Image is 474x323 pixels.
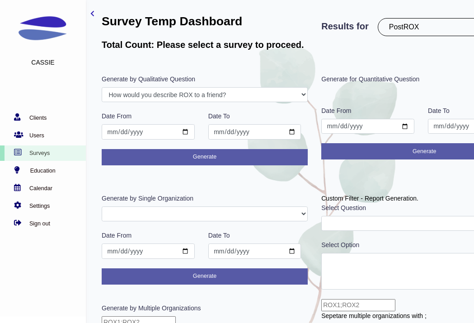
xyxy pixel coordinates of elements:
input: ROX1;ROX2 [321,299,395,311]
label: Date To [208,112,230,121]
label: Date To [428,106,450,116]
span: Settings [29,203,50,209]
div: Total Count: Please select a survey to proceed. [102,38,308,51]
button: Generate [102,149,308,165]
span: Calendar [29,185,52,192]
label: Generate by Multiple Organizations [102,304,201,313]
label: Generate for Quantitative Question [321,75,419,84]
span: Clients [29,115,47,121]
label: Date From [102,231,131,240]
span: Sign out [29,220,50,227]
label: Generate by Single Organization [102,194,193,203]
span: Users [29,132,44,139]
label: Generate by Qualitative Question [102,75,195,84]
a: toggle-sidebar [90,9,94,19]
span: Education [30,168,56,174]
button: Generate [102,268,308,285]
a: education [1,166,81,175]
label: Date From [321,106,351,116]
label: Select Question [321,203,366,213]
img: main_logo.svg [16,2,70,56]
label: Select Option [321,240,359,250]
label: Date From [102,112,131,121]
label: Date To [208,231,230,240]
